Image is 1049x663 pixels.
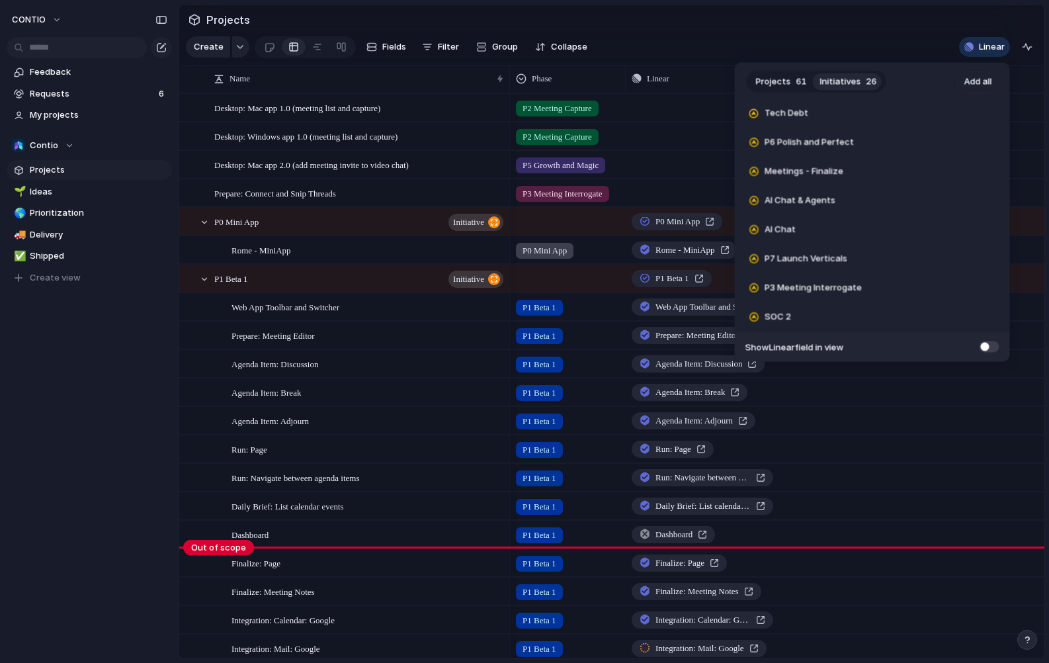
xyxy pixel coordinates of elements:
[756,75,791,88] span: Projects
[749,71,814,92] button: Projects61
[765,195,835,208] span: AI Chat & Agents
[745,341,844,354] span: Show Linear field in view
[765,136,854,150] span: P6 Polish and Perfect
[765,165,843,179] span: Meetings - Finalize
[866,75,877,88] span: 26
[814,71,884,92] button: Initiatives26
[765,224,796,237] span: AI Chat
[765,253,847,266] span: P7 Launch Verticals
[765,107,808,120] span: Tech Debt
[820,75,861,88] span: Initiatives
[957,71,999,92] button: Add all
[796,75,807,88] span: 61
[765,282,862,295] span: P3 Meeting Interrogate
[765,311,791,324] span: SOC 2
[964,75,992,88] span: Add all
